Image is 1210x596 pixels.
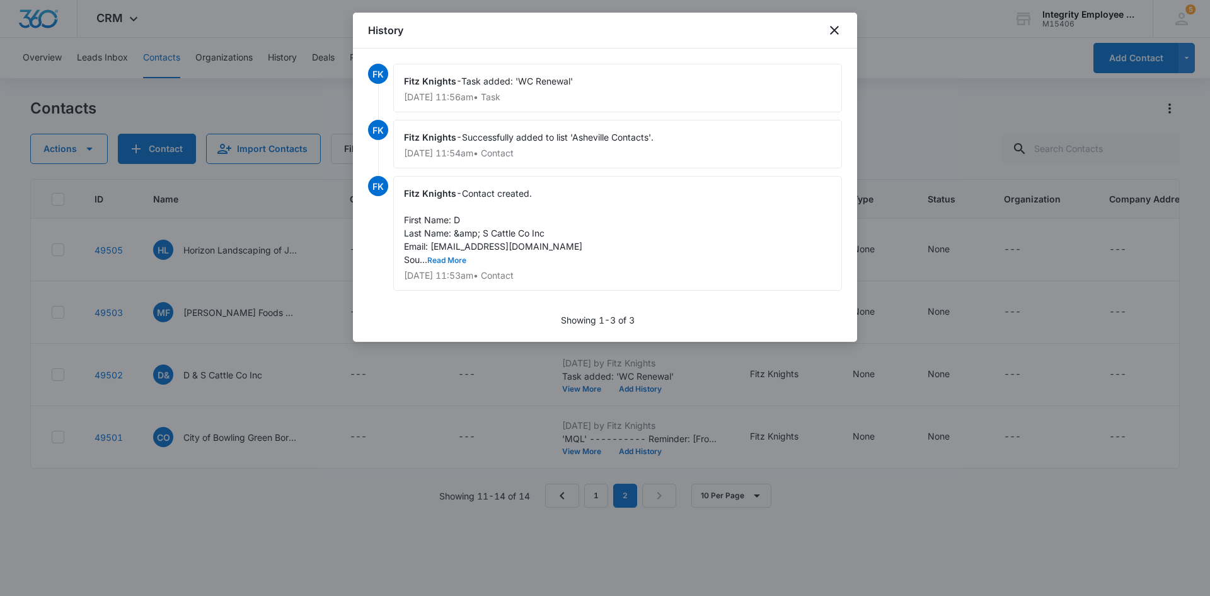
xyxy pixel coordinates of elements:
[404,149,831,158] p: [DATE] 11:54am • Contact
[461,76,573,86] span: Task added: 'WC Renewal'
[368,64,388,84] span: FK
[368,120,388,140] span: FK
[393,64,842,112] div: -
[368,176,388,196] span: FK
[404,188,456,199] span: Fitz Knights
[368,23,403,38] h1: History
[404,76,456,86] span: Fitz Knights
[427,257,466,264] button: Read More
[393,176,842,291] div: -
[393,120,842,168] div: -
[827,23,842,38] button: close
[404,132,456,143] span: Fitz Knights
[404,271,831,280] p: [DATE] 11:53am • Contact
[462,132,654,143] span: Successfully added to list 'Asheville Contacts'.
[404,188,582,265] span: Contact created. First Name: D Last Name: &amp; S Cattle Co Inc Email: [EMAIL_ADDRESS][DOMAIN_NAM...
[404,93,831,102] p: [DATE] 11:56am • Task
[561,313,635,327] p: Showing 1-3 of 3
